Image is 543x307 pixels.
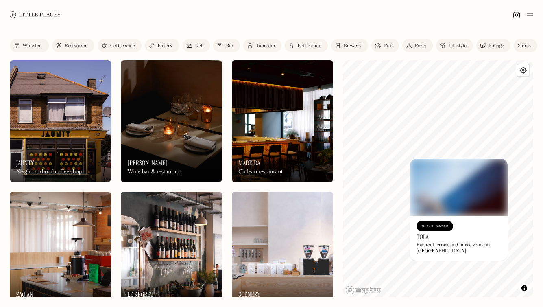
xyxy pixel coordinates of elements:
div: Lifestyle [449,44,467,48]
h3: Zao An [16,291,33,298]
button: Find my location [517,64,529,76]
a: Restaurant [52,39,94,52]
div: Stores [518,44,531,48]
a: JauntyJauntyJauntyNeighbourhood coffee shop [10,60,111,182]
h3: Scenery [238,291,260,298]
div: Bottle shop [297,44,321,48]
div: Taproom [256,44,275,48]
h3: Jaunty [16,159,34,167]
a: Lifestyle [436,39,473,52]
h3: Mareida [238,159,260,167]
a: Bakery [145,39,179,52]
div: Bar, roof terrace and music venue in [GEOGRAPHIC_DATA] [417,242,501,254]
div: Wine bar [22,44,42,48]
div: Foliage [489,44,504,48]
div: Chilean restaurant [238,169,283,175]
a: Mapbox homepage [345,285,381,295]
div: On Our Radar [421,222,449,230]
span: Toggle attribution [522,284,527,293]
a: Stores [514,39,537,52]
img: Luna [121,60,222,182]
div: Bakery [157,44,172,48]
a: Wine bar [10,39,49,52]
a: Pub [371,39,399,52]
div: Wine bar & restaurant [127,169,181,175]
div: Brewery [344,44,362,48]
div: Pizza [415,44,426,48]
a: Taproom [243,39,281,52]
a: Bar [213,39,240,52]
img: Jaunty [10,60,111,182]
a: TOLATOLAOn Our RadarTOLABar, roof terrace and music venue in [GEOGRAPHIC_DATA] [410,159,508,261]
canvas: Map [343,60,533,297]
div: Restaurant [65,44,88,48]
a: Brewery [331,39,368,52]
img: Mareida [232,60,333,182]
div: Neighbourhood coffee shop [16,169,82,175]
h3: Le Regret [127,291,153,298]
a: Coffee shop [98,39,142,52]
img: TOLA [410,159,508,216]
div: Deli [195,44,204,48]
a: Pizza [402,39,433,52]
div: Coffee shop [110,44,135,48]
a: Bottle shop [285,39,328,52]
a: Foliage [476,39,510,52]
a: Deli [183,39,210,52]
h3: [PERSON_NAME] [127,159,168,167]
a: MareidaMareidaMareidaChilean restaurant [232,60,333,182]
a: LunaLuna[PERSON_NAME]Wine bar & restaurant [121,60,222,182]
div: Bar [226,44,233,48]
button: Toggle attribution [519,283,529,293]
div: Pub [384,44,393,48]
h3: TOLA [417,233,429,241]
